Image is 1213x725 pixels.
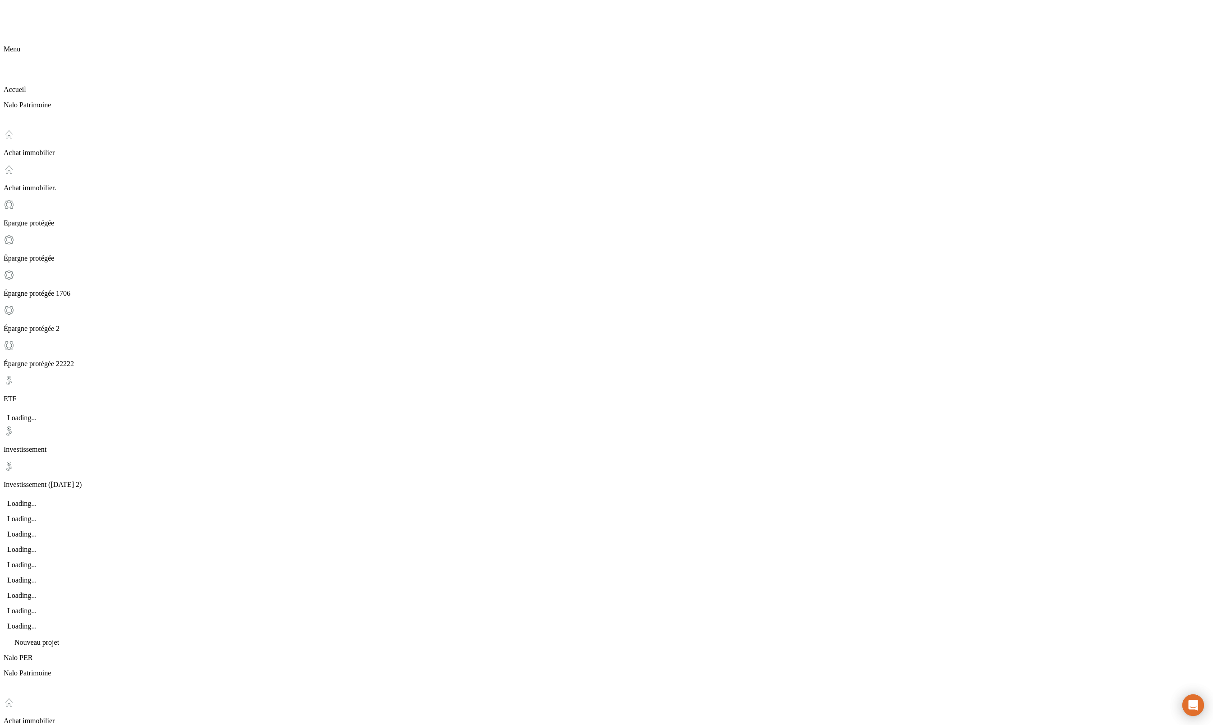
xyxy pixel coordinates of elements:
div: Épargne protégée 22222 [4,340,1209,368]
p: Épargne protégée 2 [4,325,1209,333]
span: Loading... [7,530,37,538]
div: Nouveau projet [4,634,1209,647]
p: Nalo Patrimoine [4,669,1209,677]
div: Accueil [4,66,1209,94]
span: Loading... [7,607,37,615]
div: Achat immobilier. [4,164,1209,192]
span: Menu [4,45,20,53]
p: Nalo PER [4,654,1209,662]
p: Achat immobilier [4,717,1209,725]
span: Nouveau projet [14,638,59,646]
div: Achat immobilier [4,129,1209,157]
div: Ouvrir le Messenger Intercom [1182,694,1204,716]
span: Loading... [7,546,37,553]
span: Loading... [7,414,37,422]
span: Loading... [7,515,37,523]
div: Achat immobilier [4,697,1209,725]
p: Investissement ([DATE] 2) [4,481,1209,489]
p: Nalo Patrimoine [4,101,1209,109]
p: Épargne protégée 1706 [4,289,1209,298]
div: Investissement [4,426,1209,454]
div: Épargne protégée [4,234,1209,262]
span: Loading... [7,592,37,599]
span: Loading... [7,500,37,507]
p: Achat immobilier. [4,184,1209,192]
p: Achat immobilier [4,149,1209,157]
p: Investissement [4,445,1209,454]
div: Epargne protégée [4,199,1209,227]
span: Loading... [7,576,37,584]
div: Épargne protégée 1706 [4,270,1209,298]
p: Epargne protégée [4,219,1209,227]
div: Investissement (Ascension 2) [4,461,1209,489]
p: Épargne protégée 22222 [4,360,1209,368]
div: Épargne protégée 2 [4,305,1209,333]
p: Épargne protégée [4,254,1209,262]
p: ETF [4,395,1209,403]
p: Accueil [4,86,1209,94]
div: ETF [4,375,1209,403]
span: Loading... [7,622,37,630]
span: Loading... [7,561,37,569]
